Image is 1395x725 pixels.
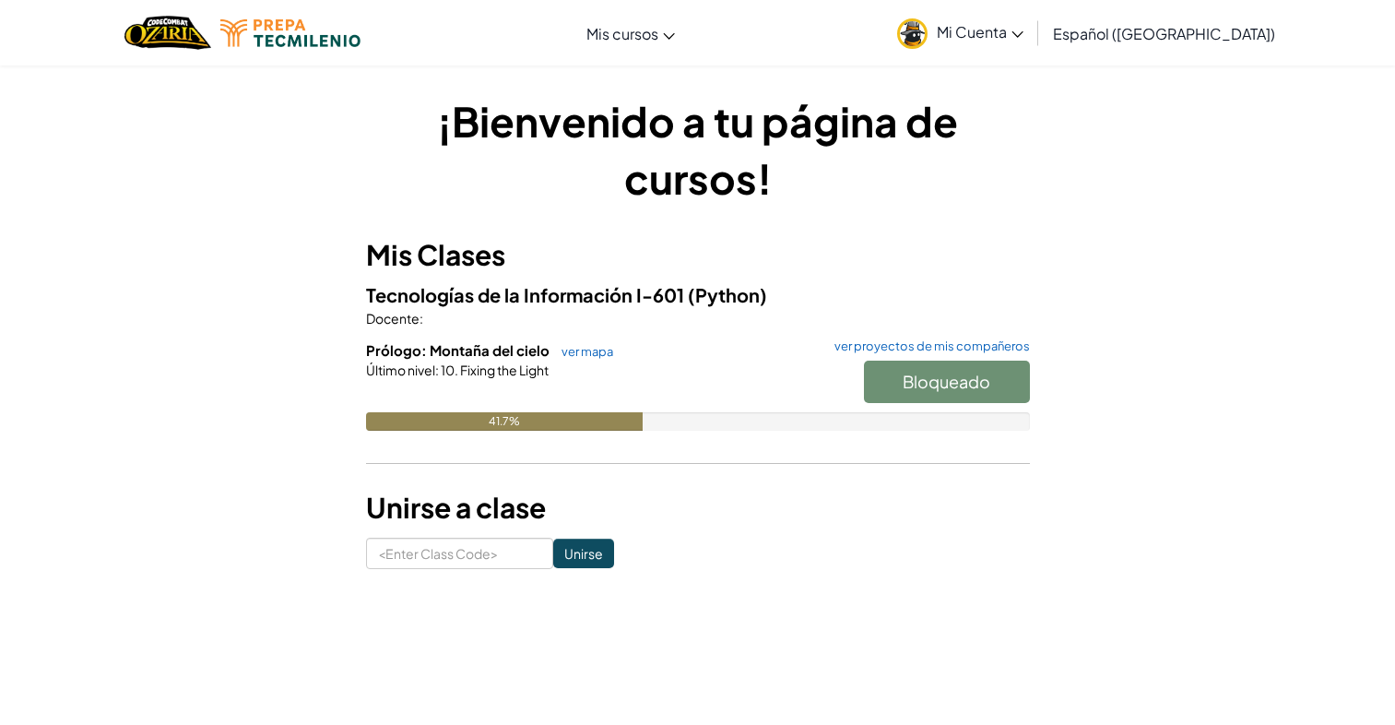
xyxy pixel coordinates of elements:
[586,24,658,43] span: Mis cursos
[366,283,688,306] span: Tecnologías de la Información I-601
[552,344,613,359] a: ver mapa
[366,341,552,359] span: Prólogo: Montaña del cielo
[888,4,1033,62] a: Mi Cuenta
[458,362,549,378] span: Fixing the Light
[366,362,435,378] span: Último nivel
[366,310,420,327] span: Docente
[825,340,1030,352] a: ver proyectos de mis compañeros
[577,8,684,58] a: Mis cursos
[124,14,210,52] a: Ozaria by CodeCombat logo
[420,310,423,327] span: :
[937,22,1023,42] span: Mi Cuenta
[366,487,1030,529] h3: Unirse a clase
[897,18,928,49] img: avatar
[366,234,1030,276] h3: Mis Clases
[366,538,553,569] input: <Enter Class Code>
[124,14,210,52] img: Home
[435,362,439,378] span: :
[1044,8,1284,58] a: Español ([GEOGRAPHIC_DATA])
[439,362,458,378] span: 10.
[688,283,767,306] span: (Python)
[220,19,361,47] img: Tecmilenio logo
[553,539,614,568] input: Unirse
[1053,24,1275,43] span: Español ([GEOGRAPHIC_DATA])
[366,92,1030,207] h1: ¡Bienvenido a tu página de cursos!
[366,412,643,431] div: 41.7%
